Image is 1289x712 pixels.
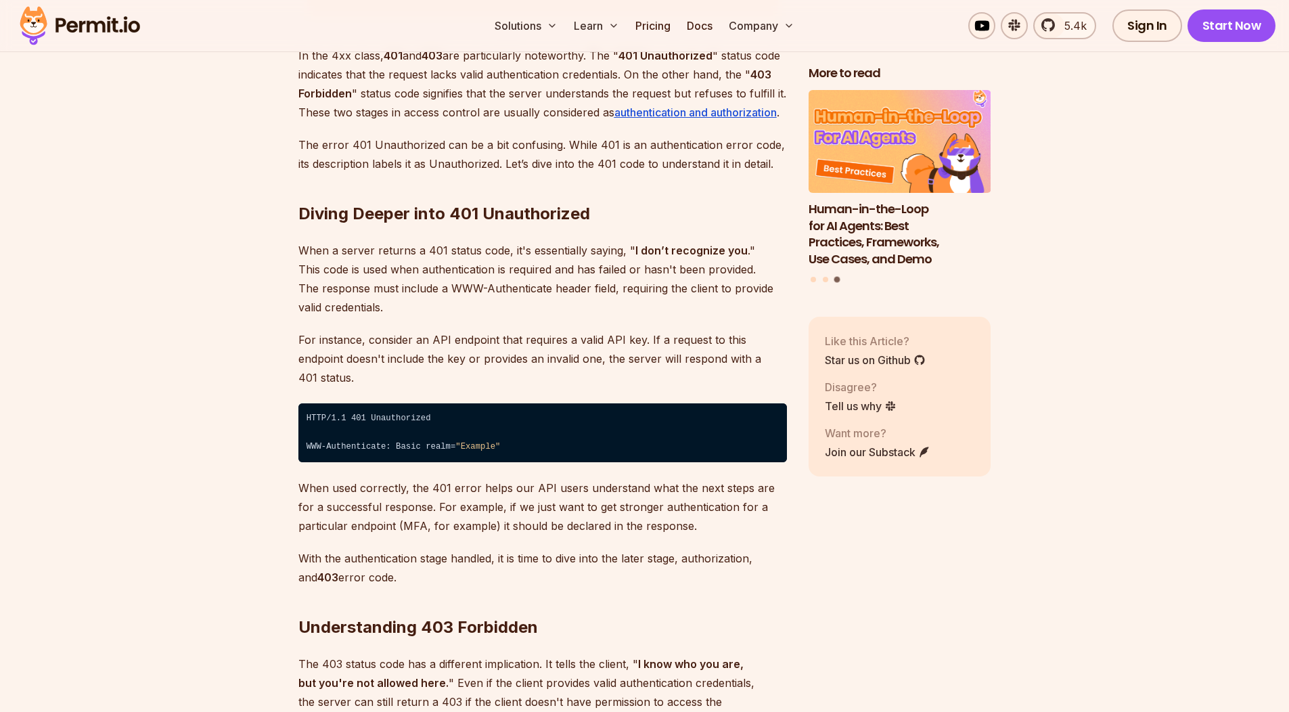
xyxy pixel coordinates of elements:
button: Learn [568,12,625,39]
img: Human-in-the-Loop for AI Agents: Best Practices, Frameworks, Use Cases, and Demo [809,90,991,193]
h2: Understanding 403 Forbidden [298,562,787,638]
li: 3 of 3 [809,90,991,268]
p: With the authentication stage handled, it is time to dive into the later stage, authorization, an... [298,549,787,587]
button: Solutions [489,12,563,39]
button: Go to slide 3 [834,276,840,282]
div: Posts [809,90,991,284]
a: 5.4k [1033,12,1096,39]
a: Tell us why [825,397,897,414]
a: authentication and authorization [614,106,777,119]
strong: I don’t recognize you [635,244,748,257]
p: When a server returns a 401 status code, it's essentially saying, " ." This code is used when aut... [298,241,787,317]
strong: 403 Forbidden [298,68,771,100]
a: Sign In [1112,9,1182,42]
p: Want more? [825,424,930,441]
a: Human-in-the-Loop for AI Agents: Best Practices, Frameworks, Use Cases, and DemoHuman-in-the-Loop... [809,90,991,268]
p: Like this Article? [825,332,926,349]
h3: Human-in-the-Loop for AI Agents: Best Practices, Frameworks, Use Cases, and Demo [809,200,991,267]
p: The error 401 Unauthorized can be a bit confusing. While 401 is an authentication error code, its... [298,135,787,173]
h2: More to read [809,65,991,82]
span: "Example" [455,442,500,451]
strong: 403 [422,49,443,62]
strong: 401 Unauthorized [618,49,713,62]
img: Permit logo [14,3,146,49]
p: When used correctly, the 401 error helps our API users understand what the next steps are for a s... [298,479,787,535]
button: Go to slide 2 [823,276,828,282]
span: 5.4k [1056,18,1087,34]
button: Go to slide 1 [811,276,816,282]
p: In the 4xx class, and are particularly noteworthy. The " " status code indicates that the request... [298,46,787,122]
button: Company [723,12,800,39]
a: Star us on Github [825,351,926,368]
a: Start Now [1188,9,1276,42]
a: Join our Substack [825,443,930,460]
h2: Diving Deeper into 401 Unauthorized [298,149,787,225]
strong: 401 [384,49,403,62]
a: Pricing [630,12,676,39]
p: Disagree? [825,378,897,395]
strong: 403 [317,571,338,584]
p: For instance, consider an API endpoint that requires a valid API key. If a request to this endpoi... [298,330,787,387]
code: HTTP/1.1 401 Unauthorized ⁠ WWW-Authenticate: Basic realm= [298,403,787,463]
a: Docs [681,12,718,39]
